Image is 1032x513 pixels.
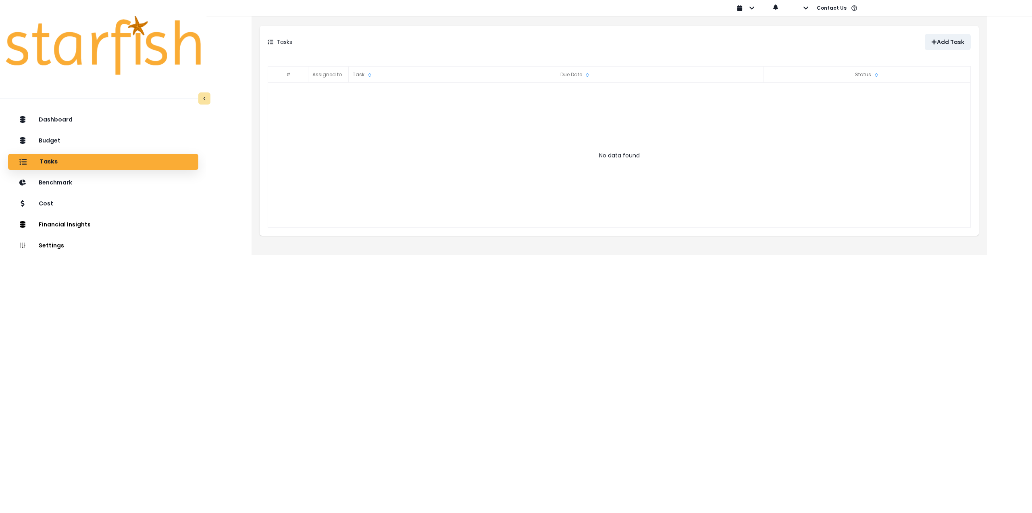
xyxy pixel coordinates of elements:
[937,39,964,46] p: Add Task
[39,179,72,186] p: Benchmark
[8,217,198,233] button: Financial Insights
[764,67,971,83] div: Status
[39,200,53,207] p: Cost
[556,67,764,83] div: Due Date
[268,147,970,163] div: No data found
[39,137,60,144] p: Budget
[344,72,350,78] svg: sort
[40,158,58,165] p: Tasks
[268,67,308,83] div: #
[349,67,556,83] div: Task
[8,154,198,170] button: Tasks
[366,72,373,78] svg: sort
[925,34,971,50] button: Add Task
[8,196,198,212] button: Cost
[584,72,591,78] svg: sort
[8,133,198,149] button: Budget
[873,72,880,78] svg: sort
[39,116,73,123] p: Dashboard
[8,175,198,191] button: Benchmark
[308,67,349,83] div: Assigned to
[277,38,292,46] p: Tasks
[8,112,198,128] button: Dashboard
[8,238,198,254] button: Settings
